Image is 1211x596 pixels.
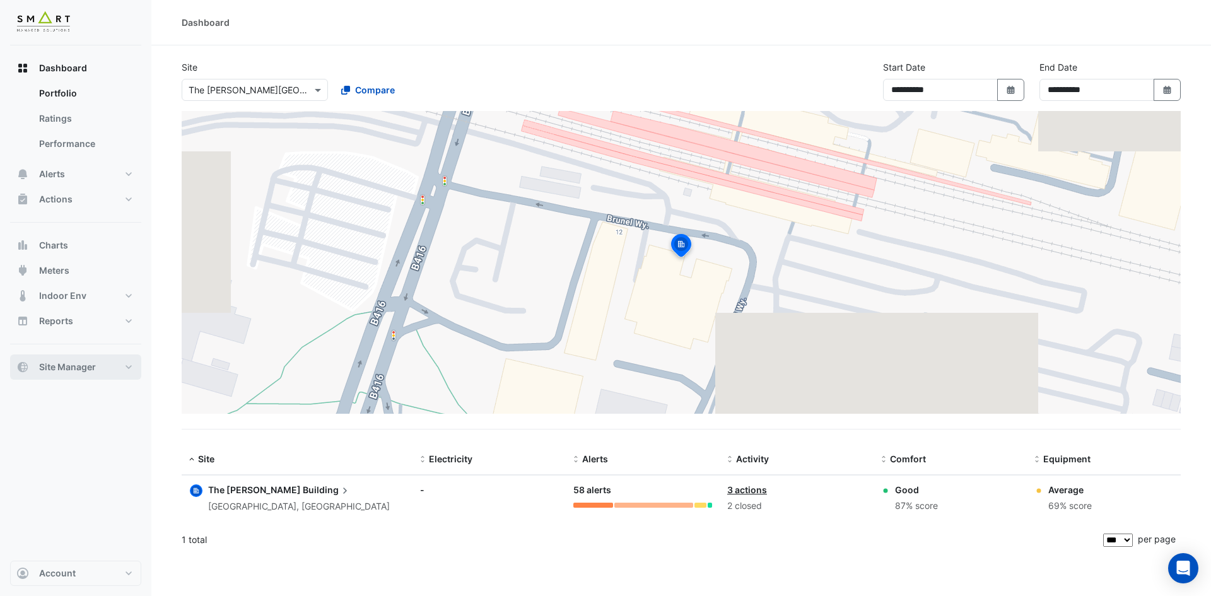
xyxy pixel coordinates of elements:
app-icon: Alerts [16,168,29,180]
div: 69% score [1048,499,1092,513]
span: Reports [39,315,73,327]
span: Alerts [39,168,65,180]
div: 87% score [895,499,938,513]
div: 58 alerts [573,483,712,498]
app-icon: Meters [16,264,29,277]
a: 3 actions [727,484,767,495]
div: Dashboard [182,16,230,29]
app-icon: Site Manager [16,361,29,373]
button: Actions [10,187,141,212]
div: 1 total [182,524,1101,556]
button: Compare [333,79,403,101]
span: Account [39,567,76,580]
div: Dashboard [10,81,141,161]
app-icon: Dashboard [16,62,29,74]
img: site-pin-selected.svg [667,232,695,262]
a: Portfolio [29,81,141,106]
app-icon: Reports [16,315,29,327]
span: Building [303,483,351,497]
button: Meters [10,258,141,283]
div: 2 closed [727,499,866,513]
fa-icon: Select Date [1162,85,1173,95]
button: Reports [10,308,141,334]
span: Alerts [582,453,608,464]
span: Actions [39,193,73,206]
span: Equipment [1043,453,1091,464]
button: Indoor Env [10,283,141,308]
span: Charts [39,239,68,252]
div: - [420,483,559,496]
app-icon: Charts [16,239,29,252]
button: Charts [10,233,141,258]
app-icon: Indoor Env [16,289,29,302]
div: Good [895,483,938,496]
label: End Date [1039,61,1077,74]
span: Comfort [890,453,926,464]
span: Compare [355,83,395,96]
span: The [PERSON_NAME] [208,484,301,495]
button: Account [10,561,141,586]
div: Average [1048,483,1092,496]
a: Ratings [29,106,141,131]
a: Performance [29,131,141,156]
div: [GEOGRAPHIC_DATA], [GEOGRAPHIC_DATA] [208,500,390,514]
div: Open Intercom Messenger [1168,553,1198,583]
label: Start Date [883,61,925,74]
span: Site Manager [39,361,96,373]
label: Site [182,61,197,74]
fa-icon: Select Date [1005,85,1017,95]
app-icon: Actions [16,193,29,206]
span: Dashboard [39,62,87,74]
button: Dashboard [10,56,141,81]
button: Site Manager [10,354,141,380]
span: Electricity [429,453,472,464]
span: Activity [736,453,769,464]
img: Company Logo [15,10,72,35]
span: Site [198,453,214,464]
button: Alerts [10,161,141,187]
span: per page [1138,534,1176,544]
span: Indoor Env [39,289,86,302]
span: Meters [39,264,69,277]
